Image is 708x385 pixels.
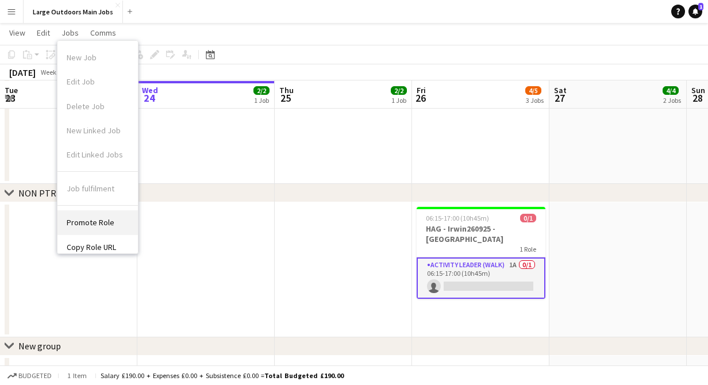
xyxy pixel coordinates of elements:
span: Comms [90,28,116,38]
span: Thu [279,85,294,95]
div: New group [18,340,61,352]
span: Week 39 [38,68,67,76]
span: 26 [415,91,426,105]
span: 23 [3,91,18,105]
span: 2/2 [391,86,407,95]
div: 3 Jobs [526,96,544,105]
a: 1 [688,5,702,18]
span: Total Budgeted £190.00 [264,371,344,380]
span: 28 [690,91,705,105]
a: Promote Role [57,210,138,234]
span: 1 [698,3,703,10]
button: Large Outdoors Main Jobs [24,1,123,23]
span: Tue [5,85,18,95]
span: 1 Role [520,245,536,253]
span: 25 [278,91,294,105]
div: Salary £190.00 + Expenses £0.00 + Subsistence £0.00 = [101,371,344,380]
span: 06:15-17:00 (10h45m) [426,214,489,222]
span: 24 [140,91,158,105]
h3: HAG - Irwin260925 - [GEOGRAPHIC_DATA] [417,224,545,244]
span: Jobs [61,28,79,38]
app-card-role: Activity Leader (Walk)1A0/106:15-17:00 (10h45m) [417,257,545,299]
a: View [5,25,30,40]
span: Edit [37,28,50,38]
a: Jobs [57,25,83,40]
a: Copy Role URL [57,235,138,259]
span: Sat [554,85,567,95]
span: 1 item [63,371,91,380]
span: View [9,28,25,38]
app-job-card: 06:15-17:00 (10h45m)0/1HAG - Irwin260925 - [GEOGRAPHIC_DATA]1 RoleActivity Leader (Walk)1A0/106:1... [417,207,545,299]
button: Budgeted [6,369,53,382]
span: 4/4 [663,86,679,95]
div: [DATE] [9,67,36,78]
span: 2/2 [253,86,270,95]
span: 4/5 [525,86,541,95]
span: 0/1 [520,214,536,222]
span: 27 [552,91,567,105]
div: 2 Jobs [663,96,681,105]
a: Edit [32,25,55,40]
div: 1 Job [391,96,406,105]
div: NON PTR (Day Experiences) [18,187,128,199]
span: Copy Role URL [67,242,116,252]
span: Sun [691,85,705,95]
div: 1 Job [254,96,269,105]
span: Wed [142,85,158,95]
a: Comms [86,25,121,40]
span: Promote Role [67,217,114,228]
span: Fri [417,85,426,95]
span: Budgeted [18,372,52,380]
